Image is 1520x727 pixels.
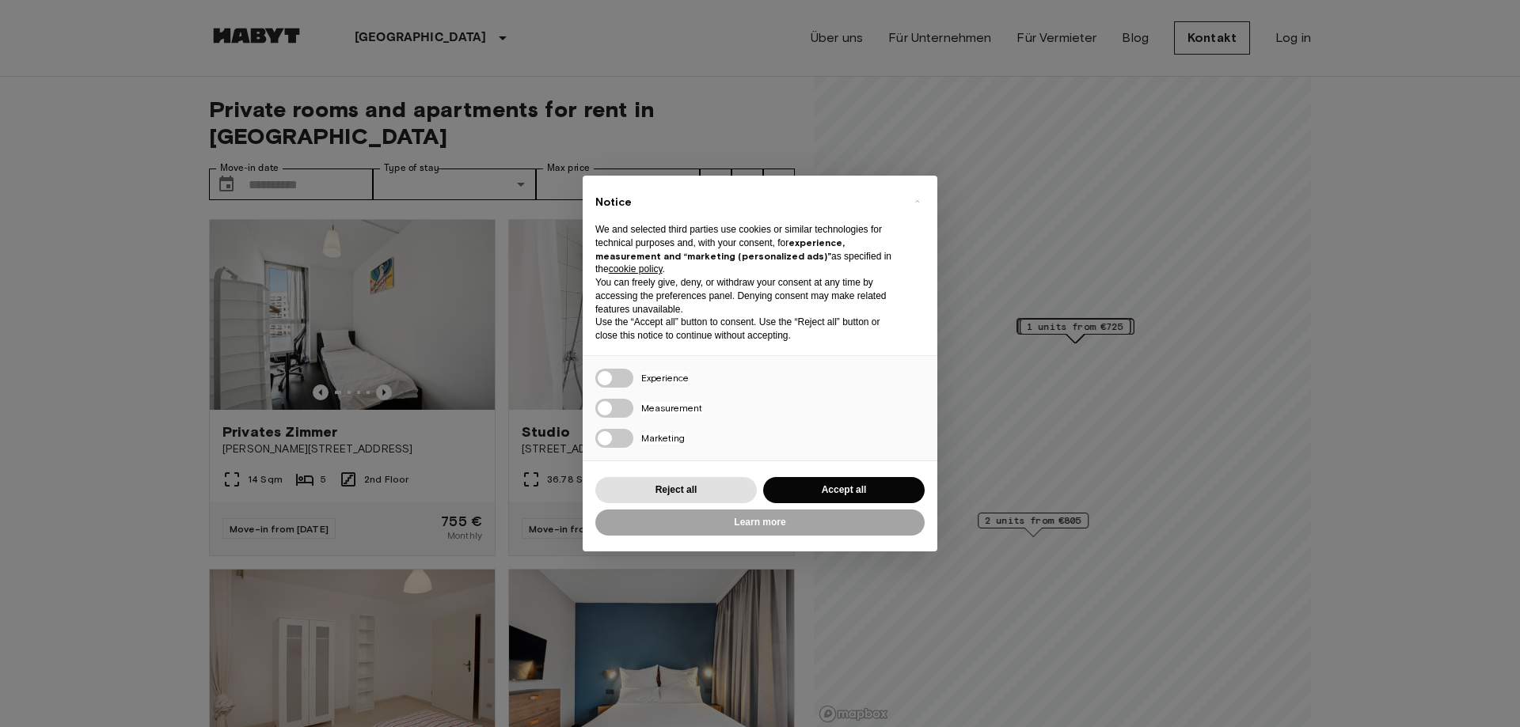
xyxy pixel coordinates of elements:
button: Reject all [595,477,757,503]
span: Measurement [641,402,702,414]
span: Marketing [641,432,685,444]
button: Learn more [595,509,925,536]
button: Close this notice [904,188,929,214]
p: Use the “Accept all” button to consent. Use the “Reject all” button or close this notice to conti... [595,316,899,343]
span: Experience [641,372,689,384]
h2: Notice [595,195,899,210]
span: × [914,191,920,210]
p: We and selected third parties use cookies or similar technologies for technical purposes and, wit... [595,223,899,276]
strong: experience, measurement and “marketing (personalized ads)” [595,237,845,262]
button: Accept all [763,477,925,503]
a: cookie policy [609,263,663,275]
p: You can freely give, deny, or withdraw your consent at any time by accessing the preferences pane... [595,276,899,316]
